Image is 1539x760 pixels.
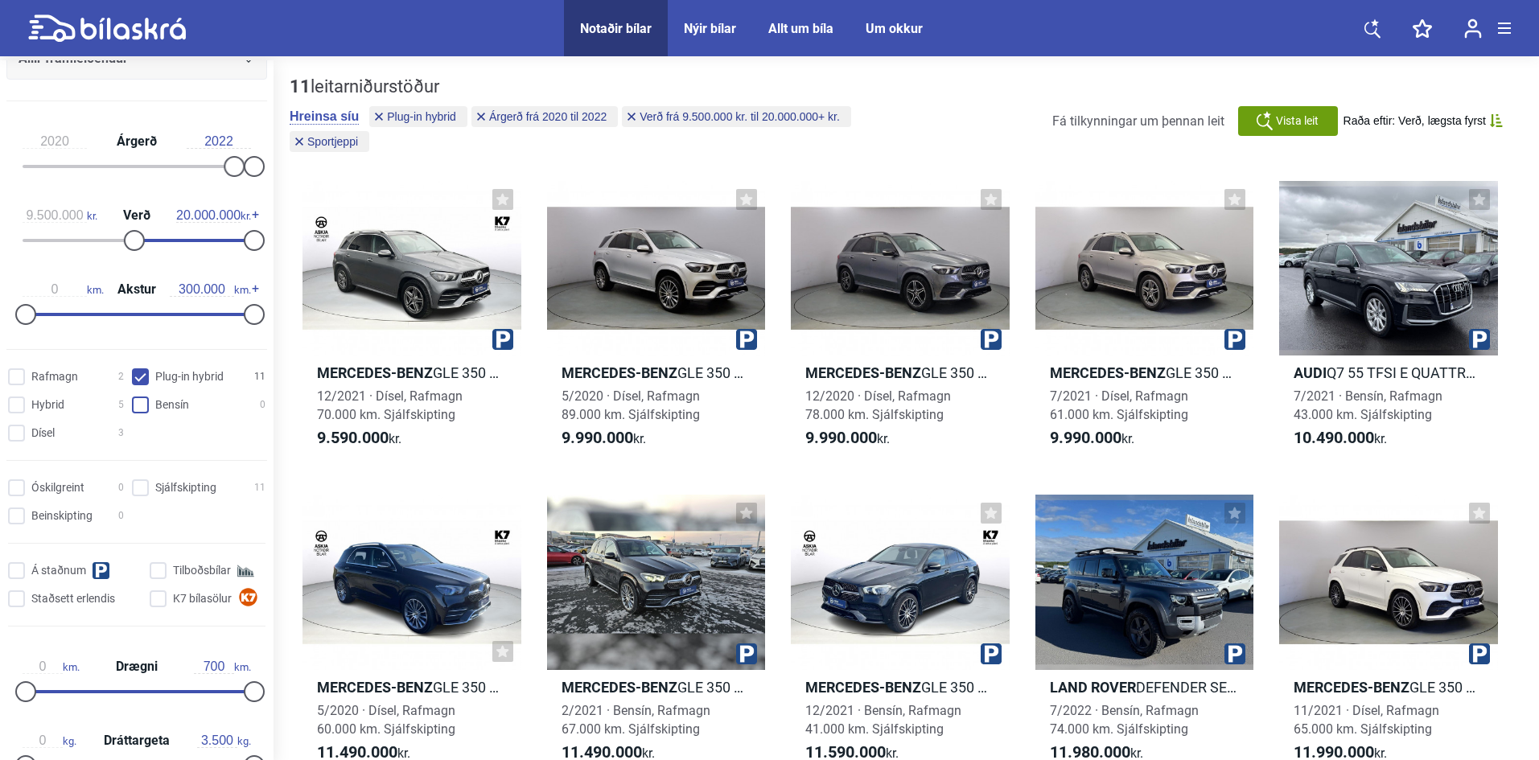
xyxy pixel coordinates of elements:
span: 2/2021 · Bensín, Rafmagn 67.000 km. Sjálfskipting [562,703,710,737]
a: Um okkur [866,21,923,36]
span: 12/2020 · Dísel, Rafmagn 78.000 km. Sjálfskipting [805,388,951,422]
a: Mercedes-BenzGLE 350 DE 4MATIC PROGRESSIVE12/2021 · Dísel, Rafmagn70.000 km. Sjálfskipting9.590.0... [302,181,521,462]
a: Mercedes-BenzGLE 350 DE 4MATIC PROGRESSIVE5/2020 · Dísel, Rafmagn89.000 km. Sjálfskipting9.990.00... [547,181,766,462]
span: Bensín [155,396,189,413]
b: Land Rover [1050,679,1136,696]
span: 2 [118,368,124,385]
img: parking.png [1469,329,1490,350]
span: 0 [118,479,124,496]
button: Árgerð frá 2020 til 2022 [471,106,618,127]
span: Drægni [112,660,162,673]
span: K7 bílasölur [173,590,232,607]
button: Hreinsa síu [290,109,359,125]
span: 12/2021 · Dísel, Rafmagn 70.000 km. Sjálfskipting [317,388,463,422]
span: kr. [805,429,890,448]
b: Mercedes-Benz [1050,364,1166,381]
span: km. [194,659,251,674]
h2: GLE 350 E POWER [547,678,766,696]
a: Mercedes-BenzGLE 350 DE 4MATIC PROGRESSIVE7/2021 · Dísel, Rafmagn61.000 km. Sjálfskipting9.990.00... [1035,181,1254,462]
img: parking.png [736,643,757,664]
span: Rafmagn [31,368,78,385]
a: Allt um bíla [768,21,833,36]
span: 0 [118,507,124,524]
span: 5/2020 · Dísel, Rafmagn 60.000 km. Sjálfskipting [317,703,455,737]
button: Sportjeppi [290,131,369,152]
span: Fá tilkynningar um þennan leit [1052,113,1224,129]
span: 5 [118,396,124,413]
button: Plug-in hybrid [369,106,467,127]
img: parking.png [1224,329,1245,350]
span: 5/2020 · Dísel, Rafmagn 89.000 km. Sjálfskipting [562,388,700,422]
span: Tilboðsbílar [173,562,231,579]
img: user-login.svg [1464,18,1482,39]
a: AudiQ7 55 TFSI E QUATTRO S-LINE7/2021 · Bensín, Rafmagn43.000 km. Sjálfskipting10.490.000kr. [1279,181,1498,462]
b: 9.990.000 [805,428,877,447]
h2: GLE 350 DE 4MATIC PROGRESSIVE [1035,364,1254,382]
img: parking.png [1469,643,1490,664]
span: Raða eftir: Verð, lægsta fyrst [1344,114,1486,128]
a: Mercedes-BenzGLE 350 DE 4MATIC PROGRESSIVE12/2020 · Dísel, Rafmagn78.000 km. Sjálfskipting9.990.0... [791,181,1010,462]
b: 9.590.000 [317,428,389,447]
span: Sjálfskipting [155,479,216,496]
img: parking.png [736,329,757,350]
span: Plug-in hybrid [387,111,456,122]
b: Mercedes-Benz [805,679,921,696]
img: parking.png [1224,643,1245,664]
span: Staðsett erlendis [31,590,115,607]
span: Árgerð [113,135,161,148]
b: Mercedes-Benz [1294,679,1409,696]
span: km. [23,282,104,297]
span: Beinskipting [31,507,93,524]
span: kr. [23,208,97,223]
span: Sportjeppi [307,136,358,147]
span: Verð [119,209,154,222]
span: Dísel [31,425,55,442]
span: Árgerð frá 2020 til 2022 [489,111,607,122]
span: 7/2021 · Bensín, Rafmagn 43.000 km. Sjálfskipting [1294,388,1442,422]
span: km. [170,282,251,297]
b: Mercedes-Benz [562,679,677,696]
h2: GLE 350 DE 4MATIC PROGRESSIVE [547,364,766,382]
h2: GLE 350 DE 4MATIC PROGRESSIVE [302,364,521,382]
h2: GLE 350 E POWER 4MATIC COUPE [791,678,1010,696]
button: Verð frá 9.500.000 kr. til 20.000.000+ kr. [622,106,851,127]
span: Á staðnum [31,562,86,579]
span: 12/2021 · Bensín, Rafmagn 41.000 km. Sjálfskipting [805,703,961,737]
b: 11 [290,76,311,97]
button: Raða eftir: Verð, lægsta fyrst [1344,114,1503,128]
span: 7/2022 · Bensín, Rafmagn 74.000 km. Sjálfskipting [1050,703,1199,737]
span: 0 [260,396,265,413]
b: Mercedes-Benz [317,679,433,696]
b: 10.490.000 [1294,428,1374,447]
h2: Q7 55 TFSI E QUATTRO S-LINE [1279,364,1498,382]
b: Mercedes-Benz [805,364,921,381]
b: Mercedes-Benz [562,364,677,381]
span: kr. [562,429,646,448]
a: Nýir bílar [684,21,736,36]
span: 11 [254,368,265,385]
span: Hybrid [31,396,64,413]
span: kg. [197,733,251,748]
span: kr. [176,208,251,223]
img: parking.png [981,643,1002,664]
span: kr. [1294,429,1387,448]
a: Notaðir bílar [580,21,652,36]
b: 9.990.000 [562,428,633,447]
span: km. [23,659,80,674]
span: kr. [1050,429,1134,448]
b: 9.990.000 [1050,428,1121,447]
div: leitarniðurstöður [290,76,896,97]
h2: GLE 350 DE 4MATIC PROGRESSIVE [791,364,1010,382]
span: Akstur [113,283,160,296]
span: Vista leit [1276,113,1319,129]
span: Verð frá 9.500.000 kr. til 20.000.000+ kr. [640,111,840,122]
span: kr. [317,429,401,448]
span: 11 [254,479,265,496]
img: parking.png [981,329,1002,350]
span: 11/2021 · Dísel, Rafmagn 65.000 km. Sjálfskipting [1294,703,1439,737]
b: Mercedes-Benz [317,364,433,381]
h2: GLE 350 DE 4MATIC POWER [302,678,521,696]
